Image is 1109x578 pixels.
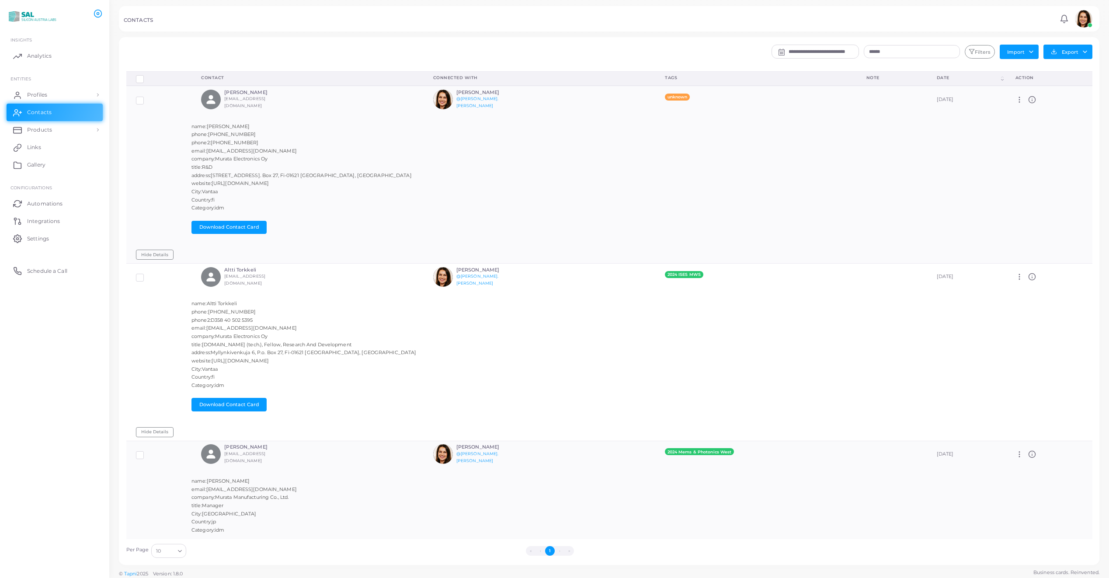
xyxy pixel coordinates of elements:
[27,235,49,243] span: Settings
[191,317,703,323] h6: phone2:
[1072,10,1095,28] a: avatar
[1000,45,1039,59] button: Import
[124,17,153,23] h5: CONTACTS
[191,358,703,364] h6: website:
[456,90,521,95] h6: [PERSON_NAME]
[151,544,186,558] div: Search for option
[162,546,174,556] input: Search for option
[208,309,256,315] span: [PHONE_NUMBER]
[456,444,521,450] h6: [PERSON_NAME]
[7,139,103,156] a: Links
[191,197,703,203] h6: Country:
[191,374,703,380] h6: Country:
[202,511,257,517] span: [GEOGRAPHIC_DATA]
[191,124,703,129] h6: name:
[665,271,703,278] span: 2024 ISES MWS
[212,180,269,186] span: [URL][DOMAIN_NAME]
[211,317,253,323] span: D358 40 502 5395
[188,546,911,556] ul: Pagination
[7,212,103,230] a: Integrations
[456,274,499,286] a: @[PERSON_NAME].[PERSON_NAME]
[191,301,703,306] h6: name:
[10,185,52,190] span: Configurations
[191,156,703,162] h6: company:
[7,156,103,174] a: Gallery
[215,205,224,211] span: idm
[1043,45,1092,59] button: Export
[191,334,703,339] h6: company:
[126,71,192,86] th: Row-selection
[1015,75,1083,81] div: action
[191,189,703,195] h6: City:
[191,487,703,492] h6: email:
[224,96,265,108] small: [EMAIL_ADDRESS][DOMAIN_NAME]
[7,262,103,279] a: Schedule a Call
[191,173,703,178] h6: address:
[126,547,149,554] label: Per Page
[433,444,453,464] img: avatar
[191,205,703,211] h6: Category:
[545,546,555,556] button: Go to page 1
[7,121,103,139] a: Products
[124,571,137,577] a: Tapni
[27,161,45,169] span: Gallery
[191,132,703,137] h6: phone:
[212,197,215,203] span: fi
[27,91,47,99] span: Profiles
[10,76,31,81] span: ENTITIES
[191,383,703,388] h6: Category:
[224,267,289,273] h6: Altti Torkkeli
[8,8,56,24] img: logo
[7,230,103,247] a: Settings
[27,200,63,208] span: Automations
[211,349,416,355] span: Myllynkivenkuja 6, P.o. Box 27, Fi-01621 [GEOGRAPHIC_DATA], [GEOGRAPHIC_DATA]
[156,547,161,556] span: 10
[10,37,32,42] span: INSIGHTS
[211,172,412,178] span: [STREET_ADDRESS]. Box 27, Fi-01621 [GEOGRAPHIC_DATA], [GEOGRAPHIC_DATA]
[136,250,174,260] button: Hide Details
[207,478,250,484] span: [PERSON_NAME]
[965,45,994,59] button: Filters
[937,75,1000,81] div: Date
[153,571,183,577] span: Version: 1.8.0
[202,366,218,372] span: Vantaa
[224,90,289,95] h6: [PERSON_NAME]
[7,195,103,212] a: Automations
[215,156,268,162] span: Murata Electronics Oy
[215,494,289,500] span: Murata Manufacturing Co., Ltd.
[136,427,174,437] button: Hide Details
[7,104,103,121] a: Contacts
[456,451,499,463] a: @[PERSON_NAME].[PERSON_NAME]
[207,300,237,306] span: Altti Torkkeli
[202,502,224,508] span: Manager
[191,181,703,186] h6: website:
[224,451,265,463] small: [EMAIL_ADDRESS][DOMAIN_NAME]
[191,478,703,484] h6: name:
[205,94,217,105] svg: person fill
[215,333,268,339] span: Murata Electronics Oy
[456,96,499,108] a: @[PERSON_NAME].[PERSON_NAME]
[191,527,703,533] h6: Category:
[224,444,289,450] h6: [PERSON_NAME]
[137,570,148,578] span: 2025
[27,52,52,60] span: Analytics
[456,267,521,273] h6: [PERSON_NAME]
[205,271,217,283] svg: person fill
[7,86,103,104] a: Profiles
[191,164,703,170] h6: title:
[191,519,703,525] h6: Country:
[433,75,646,81] div: Connected With
[201,75,414,81] div: Contact
[27,143,41,151] span: Links
[665,94,690,101] span: unknown
[119,570,183,578] span: ©
[191,350,703,355] h6: address:
[215,382,224,388] span: idm
[433,267,453,287] img: avatar
[27,217,60,225] span: Integrations
[191,342,703,348] h6: title:
[202,188,218,195] span: Vantaa
[1033,569,1099,576] span: Business cards. Reinvented.
[205,448,217,460] svg: person fill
